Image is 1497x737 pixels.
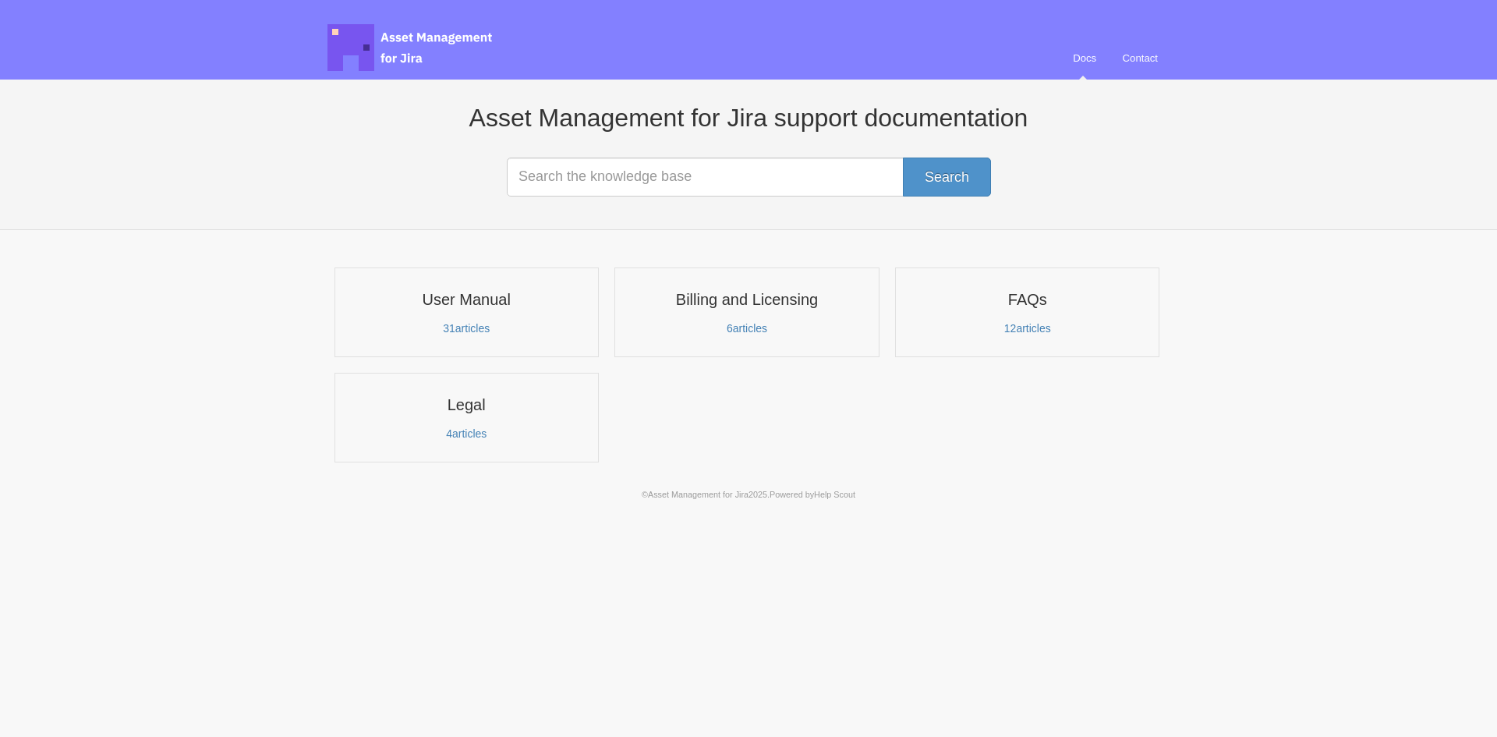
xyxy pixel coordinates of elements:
h3: Billing and Licensing [625,289,869,310]
a: User Manual 31articles [334,268,599,357]
input: Search the knowledge base [507,158,990,197]
p: articles [345,427,589,441]
a: Legal 4articles [334,373,599,462]
p: articles [345,321,589,335]
p: © 2025. [327,487,1170,501]
p: articles [905,321,1149,335]
span: 31 [443,322,455,335]
a: Asset Management for Jira [648,490,748,499]
button: Search [903,158,991,197]
p: articles [625,321,869,335]
a: Contact [1111,37,1170,80]
span: Powered by [770,490,855,499]
a: Help Scout [814,490,855,499]
h3: User Manual [345,289,589,310]
span: 4 [446,427,452,440]
span: Search [925,169,969,185]
h3: Legal [345,395,589,415]
h3: FAQs [905,289,1149,310]
a: Docs [1061,37,1108,80]
span: 12 [1004,322,1017,335]
span: 6 [727,322,733,335]
a: FAQs 12articles [895,268,1159,357]
span: Asset Management for Jira Docs [327,24,494,71]
a: Billing and Licensing 6articles [614,268,879,357]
